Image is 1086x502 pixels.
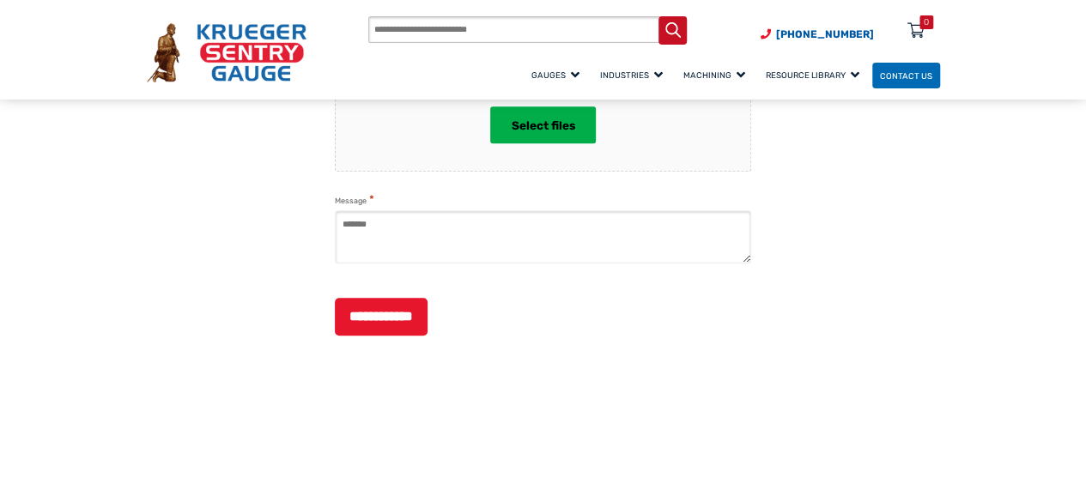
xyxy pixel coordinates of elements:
span: Contact Us [880,70,932,80]
a: Resource Library [758,60,872,90]
a: Industries [592,60,676,90]
a: Phone Number (920) 434-8860 [761,27,874,42]
a: Gauges [524,60,592,90]
label: Message [335,193,374,208]
a: Machining [676,60,758,90]
span: Gauges [531,70,579,80]
span: Machining [683,70,745,80]
a: Contact Us [872,63,940,89]
img: Krueger Sentry Gauge [147,23,306,82]
span: Industries [600,70,663,80]
span: Resource Library [766,70,859,80]
div: 0 [924,15,929,29]
button: select files, file [490,106,596,143]
span: [PHONE_NUMBER] [776,28,874,40]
